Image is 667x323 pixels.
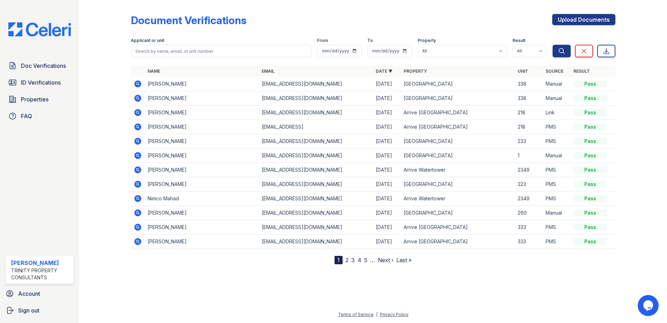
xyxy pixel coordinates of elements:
a: Account [3,287,76,301]
td: [EMAIL_ADDRESS][DOMAIN_NAME] [259,177,373,192]
a: Unit [518,69,528,74]
td: PMS [543,177,571,192]
a: Result [574,69,590,74]
span: ID Verifications [21,78,61,87]
td: [DATE] [373,177,401,192]
td: [EMAIL_ADDRESS][DOMAIN_NAME] [259,106,373,120]
td: Manual [543,91,571,106]
div: | [376,312,377,317]
div: Pass [574,80,607,87]
td: PMS [543,192,571,206]
div: Pass [574,123,607,130]
td: [EMAIL_ADDRESS][DOMAIN_NAME] [259,149,373,163]
td: [EMAIL_ADDRESS][DOMAIN_NAME] [259,235,373,249]
td: Arrive [GEOGRAPHIC_DATA] [401,220,515,235]
td: [PERSON_NAME] [145,235,259,249]
td: [DATE] [373,106,401,120]
a: 4 [358,257,361,264]
td: [EMAIL_ADDRESS][DOMAIN_NAME] [259,77,373,91]
div: Pass [574,209,607,216]
td: [EMAIL_ADDRESS][DOMAIN_NAME] [259,134,373,149]
td: [DATE] [373,91,401,106]
td: [EMAIL_ADDRESS][DOMAIN_NAME] [259,163,373,177]
td: [DATE] [373,134,401,149]
td: [EMAIL_ADDRESS][DOMAIN_NAME] [259,206,373,220]
td: 2349 [515,163,543,177]
a: Upload Documents [552,14,615,25]
span: Account [18,289,40,298]
td: Arrive Watertower [401,163,515,177]
td: Nimco Mahad [145,192,259,206]
a: Email [262,69,275,74]
td: 338 [515,91,543,106]
a: Next › [378,257,394,264]
td: [GEOGRAPHIC_DATA] [401,134,515,149]
label: Result [512,38,525,43]
td: Manual [543,206,571,220]
td: 338 [515,77,543,91]
td: Arrive Watertower [401,192,515,206]
div: [PERSON_NAME] [11,259,71,267]
td: [DATE] [373,235,401,249]
td: [PERSON_NAME] [145,134,259,149]
td: [EMAIL_ADDRESS][DOMAIN_NAME] [259,91,373,106]
a: Privacy Policy [380,312,409,317]
a: 5 [364,257,367,264]
span: Doc Verifications [21,62,66,70]
td: [PERSON_NAME] [145,106,259,120]
td: [EMAIL_ADDRESS][DOMAIN_NAME] [259,220,373,235]
a: 2 [345,257,349,264]
label: Applicant or unit [131,38,164,43]
div: Document Verifications [131,14,246,27]
td: [PERSON_NAME] [145,177,259,192]
a: FAQ [6,109,74,123]
td: PMS [543,163,571,177]
div: Pass [574,95,607,102]
td: PMS [543,220,571,235]
div: Trinity Property Consultants [11,267,71,281]
a: Terms of Service [338,312,374,317]
div: Pass [574,238,607,245]
td: [PERSON_NAME] [145,163,259,177]
td: [PERSON_NAME] [145,149,259,163]
td: [GEOGRAPHIC_DATA] [401,149,515,163]
td: PMS [543,120,571,134]
td: Link [543,106,571,120]
label: To [367,38,373,43]
td: [DATE] [373,163,401,177]
td: Manual [543,77,571,91]
td: [PERSON_NAME] [145,220,259,235]
td: 223 [515,177,543,192]
iframe: chat widget [638,295,660,316]
td: [DATE] [373,77,401,91]
td: [PERSON_NAME] [145,77,259,91]
span: FAQ [21,112,32,120]
td: PMS [543,134,571,149]
a: Properties [6,92,74,106]
td: 333 [515,220,543,235]
div: Pass [574,166,607,173]
a: Name [148,69,160,74]
td: Arrive [GEOGRAPHIC_DATA] [401,106,515,120]
td: Arrive [GEOGRAPHIC_DATA] [401,235,515,249]
a: Doc Verifications [6,59,74,73]
img: CE_Logo_Blue-a8612792a0a2168367f1c8372b55b34899dd931a85d93a1a3d3e32e68fde9ad4.png [3,22,76,36]
span: Properties [21,95,48,103]
a: 3 [351,257,355,264]
div: Pass [574,224,607,231]
td: 260 [515,206,543,220]
td: [DATE] [373,220,401,235]
td: [DATE] [373,149,401,163]
button: Sign out [3,303,76,317]
a: ID Verifications [6,76,74,89]
td: Manual [543,149,571,163]
td: [GEOGRAPHIC_DATA] [401,177,515,192]
div: Pass [574,138,607,145]
div: Pass [574,109,607,116]
a: Property [404,69,427,74]
td: [PERSON_NAME] [145,120,259,134]
td: [DATE] [373,206,401,220]
span: Sign out [18,306,39,315]
td: [PERSON_NAME] [145,206,259,220]
td: 233 [515,134,543,149]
